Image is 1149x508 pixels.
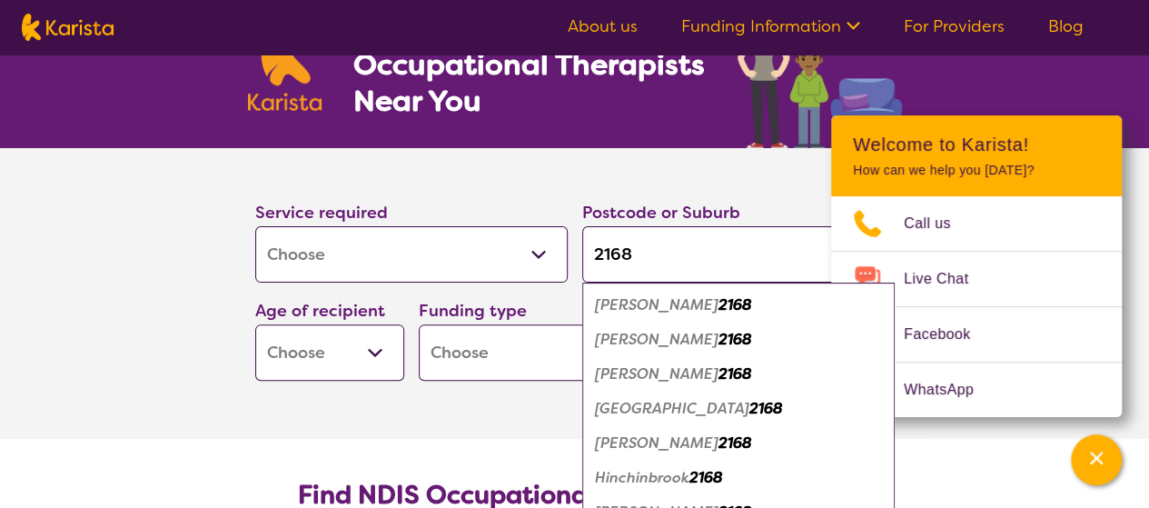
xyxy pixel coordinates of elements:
div: Green Valley 2168 [591,392,886,426]
em: Hinchinbrook [595,468,689,487]
div: Ashcroft 2168 [591,288,886,323]
p: How can we help you [DATE]? [853,163,1100,178]
em: 2168 [718,364,752,383]
button: Channel Menu [1071,434,1122,485]
em: [PERSON_NAME] [595,433,718,453]
a: Blog [1048,15,1084,37]
a: Web link opens in a new tab. [831,363,1122,417]
input: Type [582,226,895,283]
label: Funding type [419,300,527,322]
span: Facebook [904,321,992,348]
label: Age of recipient [255,300,385,322]
span: Live Chat [904,265,990,293]
a: About us [568,15,638,37]
em: [GEOGRAPHIC_DATA] [595,399,749,418]
img: Karista logo [248,13,322,111]
img: Karista logo [22,14,114,41]
em: 2168 [718,433,752,453]
em: [PERSON_NAME] [595,295,718,314]
em: 2168 [718,330,752,349]
span: WhatsApp [904,376,995,403]
h1: Search NDIS Occupational Therapists Near You [352,10,706,119]
h2: Welcome to Karista! [853,134,1100,155]
label: Postcode or Suburb [582,202,740,224]
div: Heckenberg 2168 [591,426,886,461]
div: Hinchinbrook 2168 [591,461,886,495]
ul: Choose channel [831,196,1122,417]
a: Funding Information [681,15,860,37]
a: For Providers [904,15,1005,37]
label: Service required [255,202,388,224]
span: Call us [904,210,973,237]
em: 2168 [718,295,752,314]
em: 2168 [749,399,783,418]
div: Busby 2168 [591,323,886,357]
em: [PERSON_NAME] [595,364,718,383]
div: Cartwright 2168 [591,357,886,392]
em: [PERSON_NAME] [595,330,718,349]
em: 2168 [689,468,723,487]
div: Channel Menu [831,115,1122,417]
